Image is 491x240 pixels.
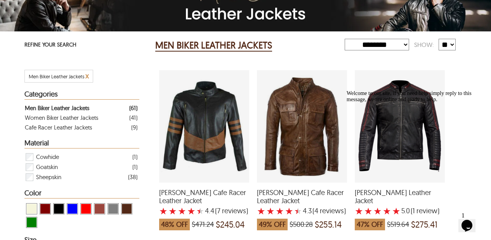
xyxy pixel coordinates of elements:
[94,203,105,214] div: View Cognac Men Biker Leather Jackets
[344,87,483,205] iframe: chat widget
[220,207,246,215] span: reviews
[187,207,196,215] label: 4 rating
[257,207,265,215] label: 1 rating
[355,178,445,234] a: Caleb Biker Leather Jacket with a 5 Star Rating 1 Product Review which was at a price of $519.64,...
[318,207,344,215] span: reviews
[257,188,347,205] span: Keith Cafe Racer Leather Jacket
[26,217,37,228] div: View Green Men Biker Leather Jackets
[257,219,288,230] span: 49% OFF
[132,162,137,172] div: ( 1 )
[285,207,293,215] label: 4 rating
[80,203,92,214] div: View Red Men Biker Leather Jackets
[411,207,415,215] span: (1
[192,221,214,228] span: $471.24
[85,71,89,80] span: x
[25,103,137,113] a: Filter Men Biker Leather Jackets
[364,207,373,215] label: 2 rating
[132,152,137,162] div: ( 1 )
[129,103,137,113] div: ( 61 )
[85,73,89,79] a: Cancel Filter
[128,172,137,182] div: ( 38 )
[303,207,312,215] label: 4.3
[415,207,437,215] span: review
[155,38,336,53] div: Men Biker Leather Jackets 61 Results Found
[25,152,137,162] div: Filter Cowhide Men Biker Leather Jackets
[36,172,61,182] span: Sheepskin
[383,207,391,215] label: 4 rating
[216,221,245,228] span: $245.04
[205,207,214,215] label: 4.4
[108,203,119,214] div: View Grey Men Biker Leather Jackets
[131,123,137,132] div: ( 9 )
[215,207,248,215] span: )
[458,209,483,232] iframe: chat widget
[25,123,137,132] a: Filter Cafe Racer Leather Jackets
[159,207,168,215] label: 1 rating
[411,221,437,228] span: $275.41
[24,189,139,199] div: Heading Filter Men Biker Leather Jackets by Color
[24,39,139,51] p: REFINE YOUR SEARCH
[159,219,190,230] span: 48% OFF
[409,38,439,52] div: Show:
[36,152,59,162] span: Cowhide
[25,113,98,123] div: Women Biker Leather Jackets
[25,162,137,172] div: Filter Goatskin Men Biker Leather Jackets
[315,221,342,228] span: $255.14
[387,221,409,228] span: $519.64
[53,203,64,214] div: View Black Men Biker Leather Jackets
[3,3,128,15] span: Welcome to our site, if you need help simply reply to this message, we are online and ready to help.
[129,113,137,123] div: ( 41 )
[3,3,143,16] div: Welcome to our site, if you need help simply reply to this message, we are online and ready to help.
[290,221,313,228] span: $500.28
[24,139,139,148] div: Heading Filter Men Biker Leather Jackets by Material
[373,207,382,215] label: 3 rating
[411,207,439,215] span: )
[196,207,204,215] label: 5 rating
[401,207,410,215] label: 5.0
[159,178,249,234] a: Archer Cafe Racer Leather Jacket with a 4.428571428571429 Star Rating 7 Product Review which was ...
[67,203,78,214] div: View Blue Men Biker Leather Jackets
[25,103,89,113] div: Men Biker Leather Jackets
[392,207,401,215] label: 5 rating
[40,203,51,214] div: View Maroon Men Biker Leather Jackets
[29,73,84,79] span: Filter Men Biker Leather Jackets
[257,178,347,234] a: Keith Cafe Racer Leather Jacket with a 4.25 Star Rating 4 Product Review which was at a price of ...
[312,207,318,215] span: (4
[121,203,132,214] div: View Brown ( Brand Color ) Men Biker Leather Jackets
[25,123,92,132] div: Cafe Racer Leather Jackets
[178,207,186,215] label: 3 rating
[25,172,137,182] div: Filter Sheepskin Men Biker Leather Jackets
[159,188,249,205] span: Archer Cafe Racer Leather Jacket
[215,207,220,215] span: (7
[355,207,363,215] label: 1 rating
[155,39,272,52] h2: MEN BIKER LEATHER JACKETS
[24,90,139,100] div: Heading Filter Men Biker Leather Jackets by Categories
[168,207,177,215] label: 2 rating
[26,203,37,214] div: View Beige Men Biker Leather Jackets
[312,207,346,215] span: )
[25,113,137,123] a: Filter Women Biker Leather Jackets
[266,207,275,215] label: 2 rating
[36,162,58,172] span: Goatskin
[294,207,302,215] label: 5 rating
[355,219,385,230] span: 47% OFF
[276,207,284,215] label: 3 rating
